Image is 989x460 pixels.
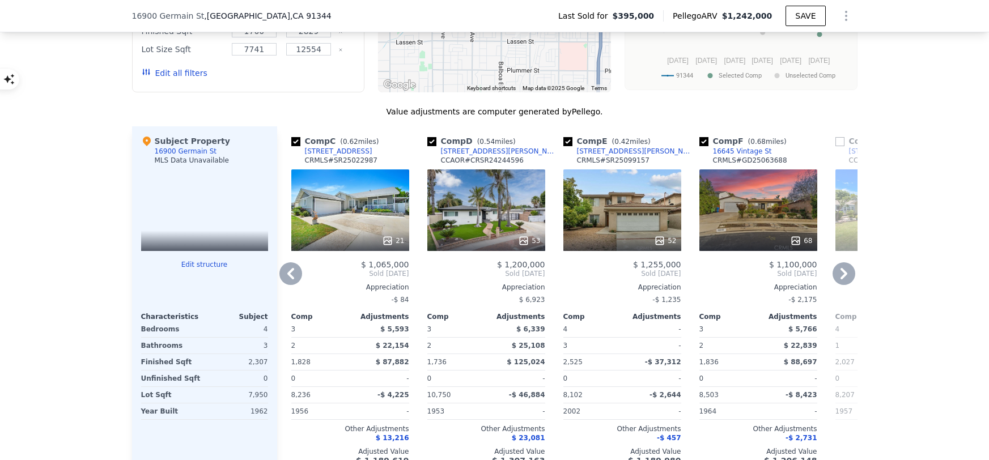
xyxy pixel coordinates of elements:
[427,403,484,419] div: 1953
[142,41,225,57] div: Lot Size Sqft
[468,84,516,92] button: Keyboard shortcuts
[577,147,695,156] div: [STREET_ADDRESS][PERSON_NAME]
[608,138,655,146] span: ( miles)
[291,447,409,456] div: Adjusted Value
[291,147,372,156] a: [STREET_ADDRESS]
[713,156,787,165] div: CRMLS # GD25063688
[512,434,545,442] span: $ 23,081
[132,10,205,22] span: 16900 Germain St
[563,312,622,321] div: Comp
[699,269,817,278] span: Sold [DATE]
[291,283,409,292] div: Appreciation
[563,358,583,366] span: 2,525
[305,156,377,165] div: CRMLS # SR25022987
[835,424,953,433] div: Other Adjustments
[625,321,681,337] div: -
[657,434,681,442] span: -$ 457
[667,57,689,65] text: [DATE]
[291,338,348,353] div: 2
[835,283,953,292] div: Appreciation
[427,312,486,321] div: Comp
[142,67,207,79] button: Edit all filters
[808,57,830,65] text: [DATE]
[207,338,268,353] div: 3
[381,78,418,92] a: Open this area in Google Maps (opens a new window)
[613,10,655,22] span: $395,000
[205,312,268,321] div: Subject
[391,296,409,304] span: -$ 84
[563,283,681,292] div: Appreciation
[835,5,858,27] button: Show Options
[336,138,383,146] span: ( miles)
[155,156,230,165] div: MLS Data Unavailable
[479,138,495,146] span: 0.54
[141,321,202,337] div: Bedrooms
[849,156,932,165] div: CCAOR # CRSR24157790
[353,370,409,386] div: -
[835,147,967,156] a: [STREET_ADDRESS][PERSON_NAME]
[786,72,835,79] text: Unselected Comp
[563,391,583,399] span: 8,102
[338,48,343,52] button: Clear
[427,338,484,353] div: 2
[699,338,756,353] div: 2
[291,135,384,147] div: Comp C
[141,135,230,147] div: Subject Property
[625,338,681,353] div: -
[788,325,817,333] span: $ 5,766
[376,342,409,350] span: $ 22,154
[563,447,681,456] div: Adjusted Value
[427,147,559,156] a: [STREET_ADDRESS][PERSON_NAME]
[377,391,409,399] span: -$ 4,225
[592,85,608,91] a: Terms
[622,312,681,321] div: Adjustments
[141,338,202,353] div: Bathrooms
[835,447,953,456] div: Adjusted Value
[291,358,311,366] span: 1,828
[427,358,447,366] span: 1,736
[207,403,268,419] div: 1962
[427,374,432,382] span: 0
[353,403,409,419] div: -
[427,447,545,456] div: Adjusted Value
[577,156,650,165] div: CRMLS # SR25099157
[563,135,655,147] div: Comp E
[625,370,681,386] div: -
[155,147,217,156] div: 16900 Germain St
[427,135,520,147] div: Comp D
[758,312,817,321] div: Adjustments
[695,57,717,65] text: [DATE]
[835,374,840,382] span: 0
[290,11,332,20] span: , CA 91344
[141,387,202,403] div: Lot Sqft
[673,10,722,22] span: Pellego ARV
[441,147,559,156] div: [STREET_ADDRESS][PERSON_NAME]
[518,235,540,246] div: 53
[699,424,817,433] div: Other Adjustments
[652,296,681,304] span: -$ 1,235
[343,138,358,146] span: 0.62
[291,374,296,382] span: 0
[427,283,545,292] div: Appreciation
[614,138,630,146] span: 0.42
[305,147,372,156] div: [STREET_ADDRESS]
[835,338,892,353] div: 1
[361,260,409,269] span: $ 1,065,000
[699,135,791,147] div: Comp F
[523,85,585,91] span: Map data ©2025 Google
[699,325,704,333] span: 3
[761,403,817,419] div: -
[507,358,545,366] span: $ 125,024
[489,403,545,419] div: -
[625,403,681,419] div: -
[744,138,791,146] span: ( miles)
[291,269,409,278] span: Sold [DATE]
[719,72,762,79] text: Selected Comp
[207,354,268,370] div: 2,307
[516,325,545,333] span: $ 6,339
[350,312,409,321] div: Adjustments
[291,391,311,399] span: 8,236
[835,135,924,147] div: Comp G
[699,403,756,419] div: 1964
[750,138,766,146] span: 0.68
